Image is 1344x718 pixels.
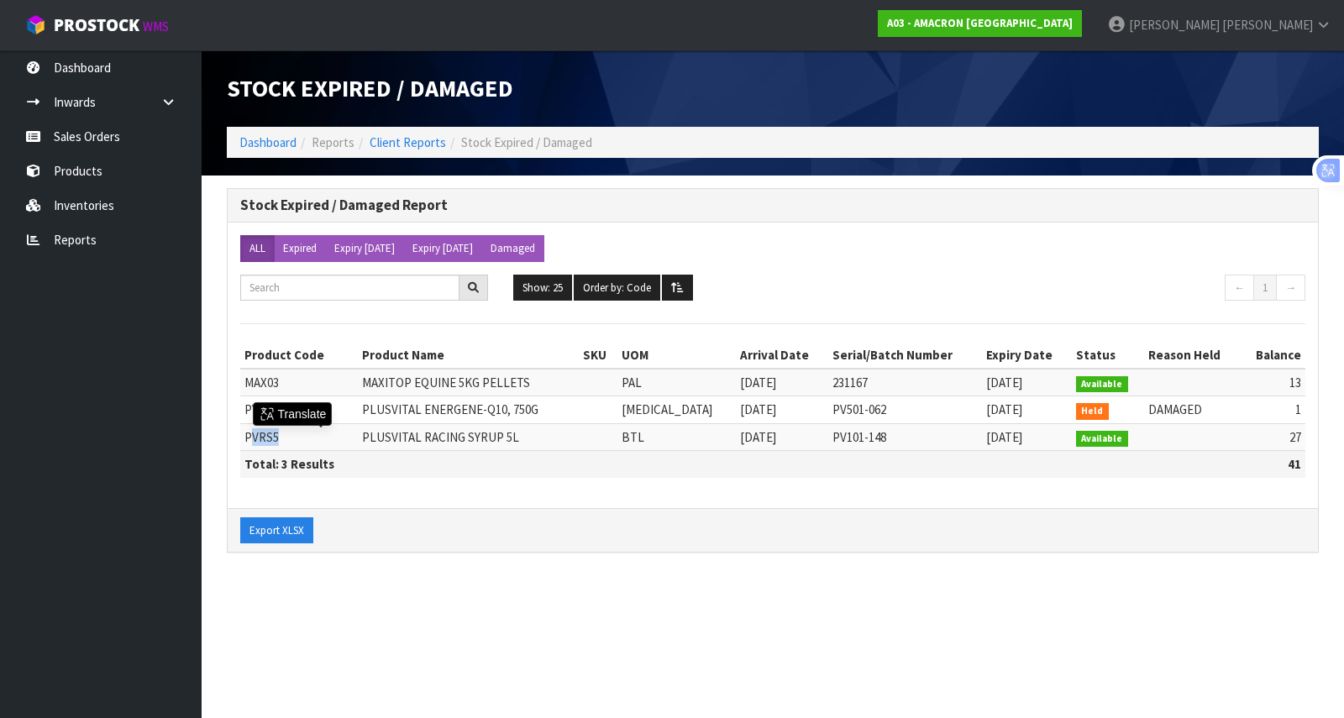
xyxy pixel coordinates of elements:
span: Available [1076,376,1129,393]
input: Search [240,275,459,301]
th: Arrival Date [736,342,828,369]
span: PVRS5 [244,429,279,445]
button: Show: 25 [513,275,572,301]
span: 1 [1295,401,1301,417]
span: Stock Expired / Damaged [461,134,592,150]
button: Expiry [DATE] [403,235,482,262]
button: Export XLSX [240,517,313,544]
span: BTL [622,429,644,445]
span: 27 [1289,429,1301,445]
th: Expiry Date [982,342,1072,369]
span: Available [1076,431,1129,448]
span: [PERSON_NAME] [1129,17,1220,33]
span: PLUSVITAL ENERGENE-Q10, 750G [362,401,538,417]
span: MAX03 [244,375,279,390]
th: Serial/Batch Number [828,342,982,369]
strong: A03 - AMACRON [GEOGRAPHIC_DATA] [887,16,1073,30]
th: SKU [579,342,617,369]
th: Reason Held [1144,342,1241,369]
span: MAXITOP EQUINE 5KG PELLETS [362,375,530,390]
span: ProStock [54,14,139,36]
span: PV501-062 [832,401,886,417]
h3: Stock Expired / Damaged Report [240,197,1305,213]
span: [PERSON_NAME] [1222,17,1313,33]
span: Held [1076,403,1110,420]
button: ALL [240,235,275,262]
a: → [1276,275,1305,301]
th: UOM [617,342,736,369]
a: Dashboard [239,134,297,150]
th: Total: 3 Results [240,451,358,478]
span: [DATE] [740,401,776,417]
button: Order by: Code [574,275,660,301]
span: Reports [312,134,354,150]
th: Product Code [240,342,358,369]
a: Client Reports [370,134,446,150]
span: PLUSVITAL RACING SYRUP 5L [362,429,519,445]
a: ← [1225,275,1254,301]
th: Status [1072,342,1145,369]
nav: Page navigation [1058,275,1306,306]
th: Product Name [358,342,579,369]
span: 13 [1289,375,1301,390]
img: cube-alt.png [25,14,46,35]
span: 41 [1288,456,1301,472]
span: [DATE] [740,375,776,390]
span: DAMAGED [1148,401,1202,417]
span: [DATE] [986,375,1022,390]
span: 231167 [832,375,868,390]
span: [MEDICAL_DATA] [622,401,712,417]
span: PV101-148 [832,429,886,445]
span: PVE.75 [244,401,280,417]
span: [DATE] [740,429,776,445]
span: [DATE] [986,429,1022,445]
th: Balance [1241,342,1305,369]
button: Expired [274,235,326,262]
span: PAL [622,375,642,390]
span: [DATE] [986,401,1022,417]
button: Expiry [DATE] [325,235,404,262]
a: 1 [1253,275,1277,301]
button: Damaged [481,235,544,262]
span: Stock Expired / Damaged [227,73,513,103]
small: WMS [143,18,169,34]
